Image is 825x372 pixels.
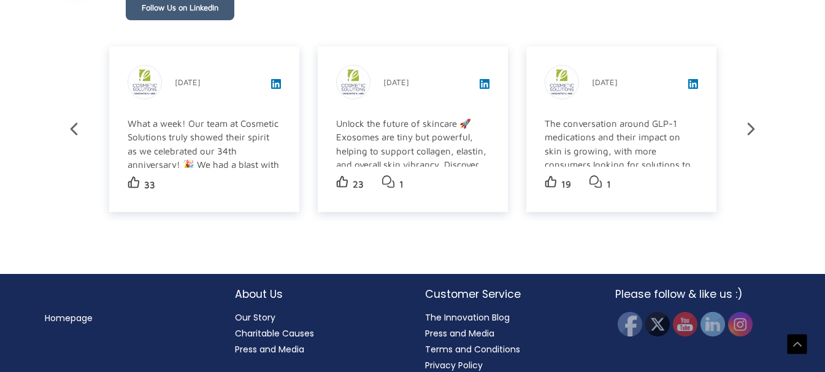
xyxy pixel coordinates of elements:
img: Facebook [618,312,642,336]
div: Unlock the future of skincare 🚀 Exosomes are tiny but powerful, helping to support collagen, elas... [336,117,488,255]
a: Press and Media [235,343,304,355]
nav: About Us [235,309,401,357]
p: [DATE] [175,75,201,89]
h2: Please follow & like us :) [615,286,781,302]
a: Press and Media [425,327,494,340]
div: What a week! Our team at Cosmetic Solutions truly showed their spirit as we celebrated our 34th a... [128,117,279,365]
a: View post on LinkedIn [480,80,489,91]
p: [DATE] [592,75,618,89]
p: 23 [353,176,364,193]
p: 1 [399,176,404,193]
img: sk-post-userpic [337,66,370,99]
p: 1 [607,176,611,193]
h2: Customer Service [425,286,591,302]
a: View post on LinkedIn [688,80,698,91]
h2: About Us [235,286,401,302]
p: [DATE] [383,75,409,89]
a: View post on LinkedIn [271,80,281,91]
img: sk-post-userpic [128,66,161,99]
a: Homepage [45,312,93,324]
a: Terms and Conditions [425,343,520,355]
img: Twitter [645,312,670,336]
a: The Innovation Blog [425,311,510,324]
a: Privacy Policy [425,359,483,371]
p: 33 [144,177,155,194]
a: Our Story [235,311,275,324]
img: sk-post-userpic [545,66,578,99]
nav: Menu [45,310,210,326]
a: Charitable Causes [235,327,314,340]
p: 19 [561,176,571,193]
